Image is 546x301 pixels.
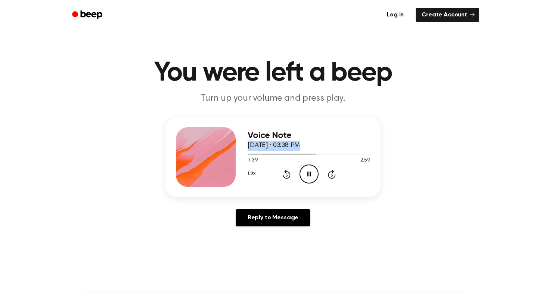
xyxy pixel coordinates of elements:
[82,60,464,87] h1: You were left a beep
[360,157,370,164] span: 2:59
[416,8,479,22] a: Create Account
[379,6,411,23] a: Log in
[67,8,109,22] a: Beep
[248,167,255,180] button: 1.0x
[248,157,257,164] span: 1:39
[248,131,370,141] h3: Voice Note
[248,142,300,149] span: [DATE] · 03:38 PM
[236,209,310,226] a: Reply to Message
[130,93,416,105] p: Turn up your volume and press play.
